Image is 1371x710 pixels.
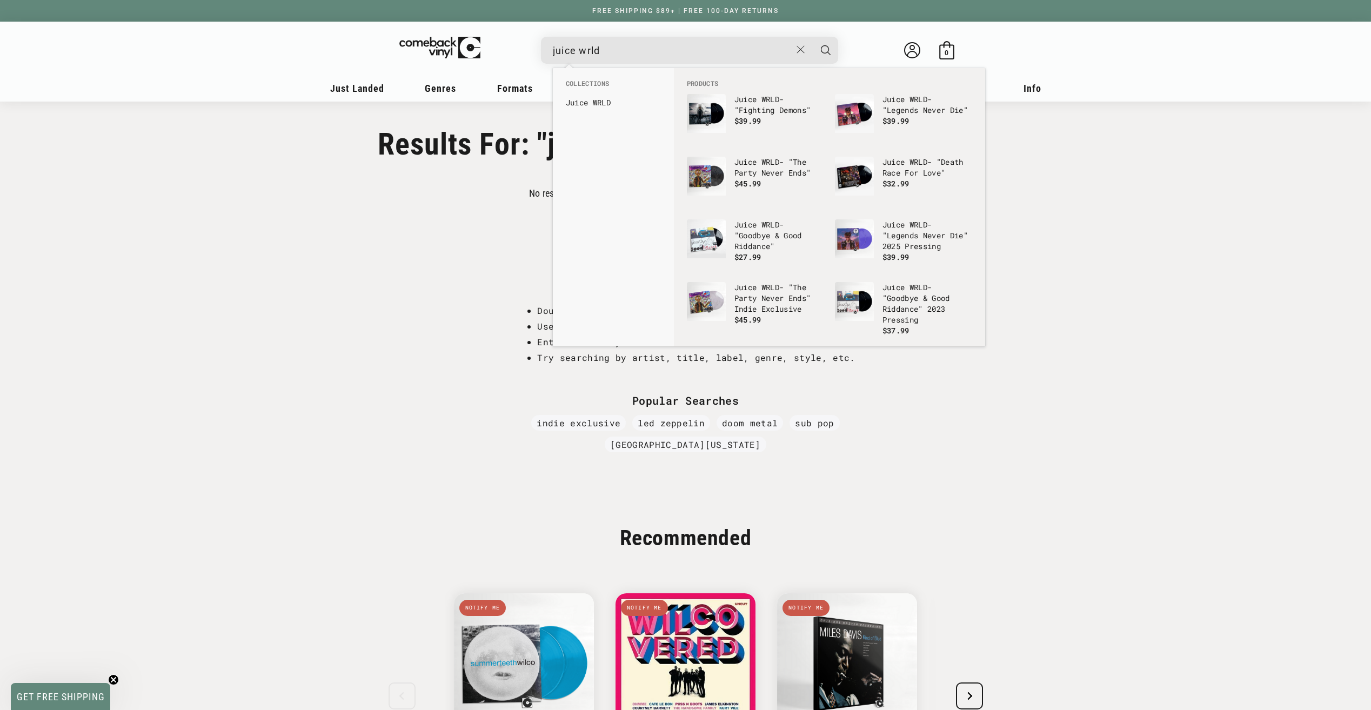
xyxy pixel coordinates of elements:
b: WRLD [909,94,927,104]
b: WRLD [909,219,927,230]
a: indie exclusive [531,415,626,431]
li: products: Juice WRLD - "The Party Never Ends" [681,151,830,214]
div: GET FREE SHIPPINGClose teaser [11,683,110,710]
li: products: Juice WRLD - "Legends Never Die" [830,89,978,151]
li: products: Juice WRLD - "Goodbye & Good Riddance" 2023 Pressing [830,277,978,341]
a: Juice WRLD - "The Party Never Ends" Juice WRLD- "The Party Never Ends" $45.99 [687,157,824,209]
span: Just Landed [330,83,384,94]
span: $32.99 [882,178,909,189]
a: Juice WRLD - "Goodbye & Good Riddance" Juice WRLD- "Goodbye & Good Riddance" $27.99 [687,219,824,271]
span: GET FREE SHIPPING [17,691,105,702]
div: Popular Searches [497,394,875,407]
p: No result [529,187,565,199]
a: Juice WRLD - "The Party Never Ends" Indie Exclusive Juice WRLD- "The Party Never Ends" Indie Excl... [687,282,824,334]
span: 0 [945,49,948,57]
b: WRLD [593,97,611,108]
b: Juice [734,94,757,104]
img: Juice WRLD - "Goodbye & Good Riddance" [687,219,726,258]
div: Search Tips [516,282,855,294]
li: Try searching by artist, title, label, genre, style, etc. [537,350,855,366]
p: - "The Party Never Ends" Indie Exclusive [734,282,824,314]
p: - "Legends Never Die" 2025 Pressing [882,219,972,252]
li: Products [681,79,978,89]
b: WRLD [909,282,927,292]
b: Juice [734,219,757,230]
span: Genres [425,83,456,94]
img: Juice WRLD - "The Party Never Ends" Indie Exclusive [687,282,726,321]
a: Juice WRLD - "Fighting Demons" Juice WRLD- "Fighting Demons" $39.99 [687,94,824,146]
a: sub pop [790,415,839,431]
span: $45.99 [734,314,761,325]
b: Juice [882,94,905,104]
b: Juice [882,157,905,167]
a: FREE SHIPPING $89+ | FREE 100-DAY RETURNS [581,7,790,15]
p: - "Goodbye & Good Riddance" [734,219,824,252]
p: - "Goodbye & Good Riddance" 2023 Pressing [882,282,972,325]
div: Next slide [956,682,983,709]
li: products: Juice WRLD - "Fighting Demons" [681,89,830,151]
span: $39.99 [734,116,761,126]
li: collections: Juice WRLD [560,94,666,111]
span: $39.99 [882,116,909,126]
p: - "Fighting Demons" [734,94,824,116]
li: products: Juice WRLD - "Death Race For Love" [830,151,978,214]
span: $45.99 [734,178,761,189]
img: Juice WRLD - "The Party Never Ends" [687,157,726,196]
b: Juice [566,97,588,108]
li: products: Juice WRLD - "Goodbye & Good Riddance" [681,214,830,277]
li: Double-check your spelling. [537,303,855,319]
a: Juice WRLD - "Goodbye & Good Riddance" 2023 Pressing Juice WRLD- "Goodbye & Good Riddance" 2023 P... [835,282,972,336]
li: products: Juice WRLD - "Legends Never Die" 2025 Pressing [830,214,978,277]
div: Search [541,37,838,64]
span: $27.99 [734,252,761,262]
b: WRLD [761,219,779,230]
img: Juice WRLD - "Goodbye & Good Riddance" 2023 Pressing [835,282,874,321]
button: Search [812,37,839,64]
li: products: Juice WRLD - "The Party Never Ends" Indie Exclusive [681,277,830,339]
div: Collections [553,68,674,117]
li: Collections [560,79,666,94]
b: WRLD [761,157,779,167]
a: led zeppelin [632,415,710,431]
b: WRLD [909,157,927,167]
b: Juice [734,157,757,167]
b: WRLD [761,282,779,292]
a: Juice WRLD [566,97,661,108]
b: WRLD [761,94,779,104]
h1: Results For: "juice wwrld" [378,126,994,162]
span: $37.99 [882,325,909,336]
a: Juice WRLD - "Legends Never Die" Juice WRLD- "Legends Never Die" $39.99 [835,94,972,146]
b: Juice [734,282,757,292]
img: Juice WRLD - "Legends Never Die" 2025 Pressing [835,219,874,258]
b: Juice [882,219,905,230]
p: - "Death Race For Love" [882,157,972,178]
a: Juice WRLD - "Legends Never Die" 2025 Pressing Juice WRLD- "Legends Never Die" 2025 Pressing $39.99 [835,219,972,271]
img: Juice WRLD - "Legends Never Die" [835,94,874,133]
li: Use more generic search terms. [537,319,855,334]
div: Products [674,68,985,346]
span: $39.99 [882,252,909,262]
button: Close [791,38,811,62]
input: When autocomplete results are available use up and down arrows to review and enter to select [553,39,791,62]
img: Juice WRLD - "Death Race For Love" [835,157,874,196]
div: Previous slide [389,682,416,709]
a: doom metal [717,415,783,431]
button: Close teaser [108,674,119,685]
span: Info [1024,83,1041,94]
b: Juice [882,282,905,292]
li: Enter fewer keywords. [537,334,855,350]
a: [GEOGRAPHIC_DATA][US_STATE] [605,437,766,452]
h2: Recommended [604,524,768,552]
a: Juice WRLD - "Death Race For Love" Juice WRLD- "Death Race For Love" $32.99 [835,157,972,209]
span: Formats [497,83,533,94]
p: - "The Party Never Ends" [734,157,824,178]
img: Juice WRLD - "Fighting Demons" [687,94,726,133]
p: - "Legends Never Die" [882,94,972,116]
